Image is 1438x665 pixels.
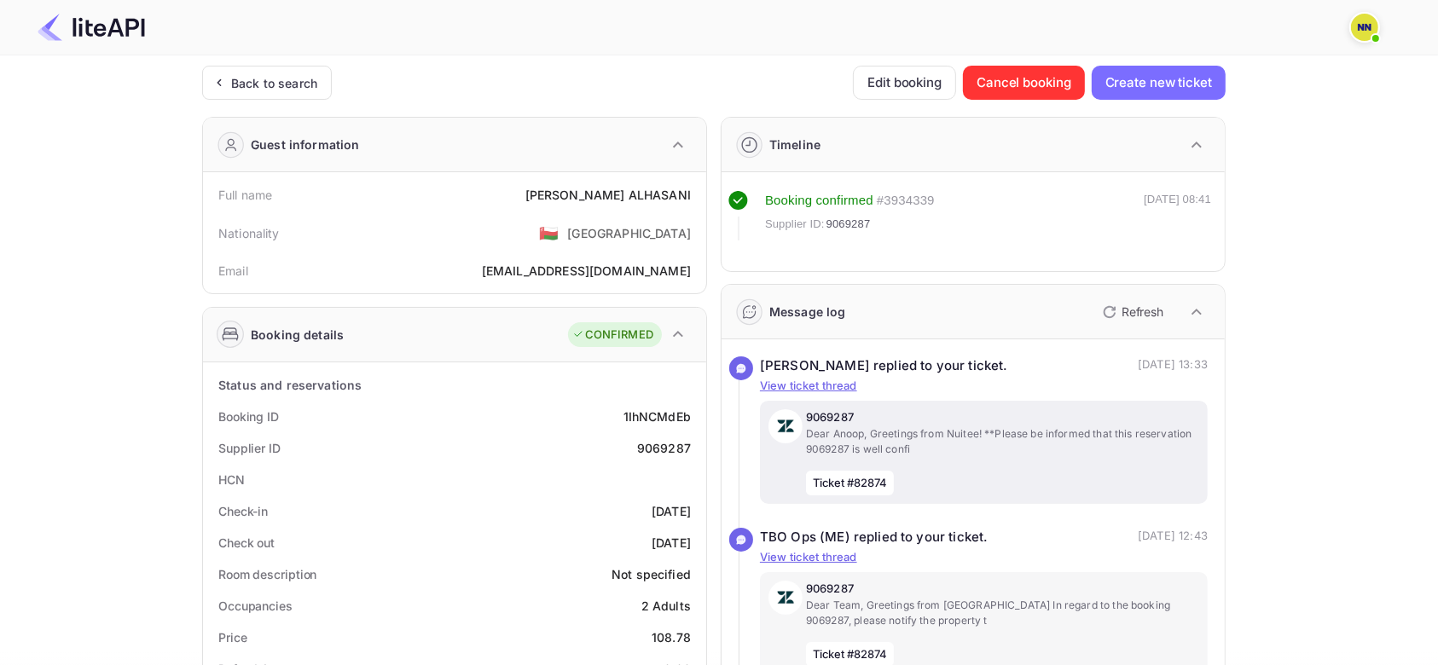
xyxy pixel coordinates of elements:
[768,409,803,443] img: AwvSTEc2VUhQAAAAAElFTkSuQmCC
[641,597,691,615] div: 2 Adults
[806,426,1199,457] p: Dear Anoop, Greetings from Nuitee! **Please be informed that this reservation 9069287 is well confi
[539,217,559,248] span: United States
[806,581,1199,598] p: 9069287
[877,191,935,211] div: # 3934339
[1093,298,1170,326] button: Refresh
[806,471,894,496] span: Ticket #82874
[1092,66,1226,100] button: Create new ticket
[652,628,691,646] div: 108.78
[482,262,691,280] div: [EMAIL_ADDRESS][DOMAIN_NAME]
[218,186,272,204] div: Full name
[769,136,820,153] div: Timeline
[806,598,1199,628] p: Dear Team, Greetings from [GEOGRAPHIC_DATA] In regard to the booking 9069287, please notify the p...
[768,581,803,615] img: AwvSTEc2VUhQAAAAAElFTkSuQmCC
[38,14,145,41] img: LiteAPI Logo
[806,409,1199,426] p: 9069287
[769,303,846,321] div: Message log
[251,136,360,153] div: Guest information
[1144,191,1211,240] div: [DATE] 08:41
[612,565,691,583] div: Not specified
[218,439,281,457] div: Supplier ID
[1122,303,1163,321] p: Refresh
[637,439,691,457] div: 9069287
[567,224,691,242] div: [GEOGRAPHIC_DATA]
[760,378,1208,395] p: View ticket thread
[251,326,344,344] div: Booking details
[231,74,317,92] div: Back to search
[652,502,691,520] div: [DATE]
[623,408,691,425] div: 1IhNCMdEb
[218,471,245,489] div: HCN
[826,216,871,233] span: 9069287
[218,224,280,242] div: Nationality
[572,327,653,344] div: CONFIRMED
[963,66,1085,100] button: Cancel booking
[765,216,825,233] span: Supplier ID:
[1138,528,1208,547] p: [DATE] 12:43
[218,376,362,394] div: Status and reservations
[218,565,316,583] div: Room description
[760,528,988,547] div: TBO Ops (ME) replied to your ticket.
[218,597,293,615] div: Occupancies
[765,191,873,211] div: Booking confirmed
[218,534,275,552] div: Check out
[525,186,691,204] div: [PERSON_NAME] ALHASANI
[218,628,247,646] div: Price
[853,66,956,100] button: Edit booking
[1138,356,1208,376] p: [DATE] 13:33
[760,356,1008,376] div: [PERSON_NAME] replied to your ticket.
[218,408,279,425] div: Booking ID
[218,262,248,280] div: Email
[652,534,691,552] div: [DATE]
[760,549,1208,566] p: View ticket thread
[218,502,268,520] div: Check-in
[1351,14,1378,41] img: N/A N/A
